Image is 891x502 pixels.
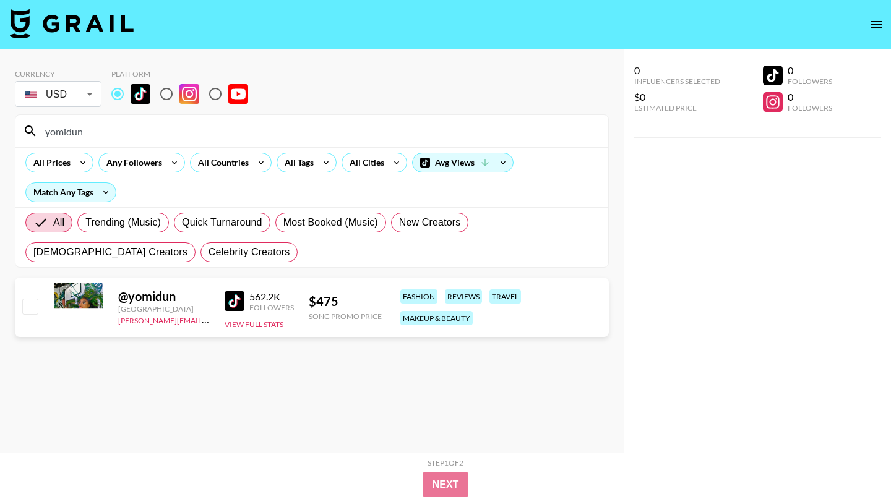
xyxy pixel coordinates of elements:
[634,64,720,77] div: 0
[118,313,301,325] a: [PERSON_NAME][EMAIL_ADDRESS][DOMAIN_NAME]
[788,64,832,77] div: 0
[489,289,521,304] div: travel
[249,303,294,312] div: Followers
[400,289,437,304] div: fashion
[634,103,720,113] div: Estimated Price
[428,458,463,467] div: Step 1 of 2
[445,289,482,304] div: reviews
[191,153,251,172] div: All Countries
[131,84,150,104] img: TikTok
[864,12,889,37] button: open drawer
[15,69,101,79] div: Currency
[209,245,290,260] span: Celebrity Creators
[788,77,832,86] div: Followers
[634,91,720,103] div: $0
[228,84,248,104] img: YouTube
[179,84,199,104] img: Instagram
[423,472,469,497] button: Next
[225,320,283,329] button: View Full Stats
[400,311,473,325] div: makeup & beauty
[277,153,316,172] div: All Tags
[10,9,134,38] img: Grail Talent
[788,103,832,113] div: Followers
[53,215,64,230] span: All
[309,294,382,309] div: $ 475
[413,153,513,172] div: Avg Views
[634,77,720,86] div: Influencers Selected
[788,91,832,103] div: 0
[399,215,461,230] span: New Creators
[85,215,161,230] span: Trending (Music)
[33,245,187,260] span: [DEMOGRAPHIC_DATA] Creators
[118,289,210,304] div: @ yomidun
[111,69,258,79] div: Platform
[225,291,244,311] img: TikTok
[249,291,294,303] div: 562.2K
[342,153,387,172] div: All Cities
[17,83,99,105] div: USD
[182,215,262,230] span: Quick Turnaround
[99,153,165,172] div: Any Followers
[38,121,601,141] input: Search by User Name
[309,312,382,321] div: Song Promo Price
[26,153,73,172] div: All Prices
[26,183,116,202] div: Match Any Tags
[118,304,210,313] div: [GEOGRAPHIC_DATA]
[283,215,378,230] span: Most Booked (Music)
